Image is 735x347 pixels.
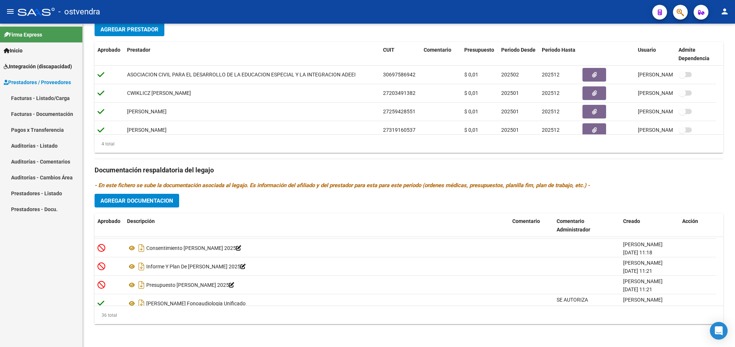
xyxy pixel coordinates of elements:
[137,261,146,272] i: Descargar documento
[501,72,519,78] span: 202502
[383,90,416,96] span: 27203491382
[124,42,380,66] datatable-header-cell: Prestador
[383,109,416,114] span: 27259428551
[682,218,698,224] span: Acción
[100,26,158,33] span: Agregar Prestador
[4,78,71,86] span: Prestadores / Proveedores
[464,72,478,78] span: $ 0,01
[509,213,554,238] datatable-header-cell: Comentario
[501,109,519,114] span: 202501
[98,218,120,224] span: Aprobado
[623,218,640,224] span: Creado
[383,72,416,78] span: 30697586942
[710,322,728,340] div: Open Intercom Messenger
[137,279,146,291] i: Descargar documento
[95,311,117,319] div: 36 total
[720,7,729,16] mat-icon: person
[95,42,124,66] datatable-header-cell: Aprobado
[4,62,72,71] span: Integración (discapacidad)
[542,127,560,133] span: 202512
[383,47,394,53] span: CUIT
[676,42,716,66] datatable-header-cell: Admite Dependencia
[623,286,652,292] span: [DATE] 11:21
[95,23,164,36] button: Agregar Prestador
[542,72,560,78] span: 202512
[620,213,679,238] datatable-header-cell: Creado
[554,213,620,238] datatable-header-cell: Comentario Administrador
[98,47,120,53] span: Aprobado
[638,47,656,53] span: Usuario
[623,268,652,274] span: [DATE] 11:21
[127,71,356,79] div: ASOCIACION CIVIL PARA EL DESARROLLO DE LA EDUCACION ESPECIAL Y LA INTEGRACION ADEEI
[137,242,146,254] i: Descargar documento
[623,278,663,284] span: [PERSON_NAME]
[464,47,494,53] span: Presupuesto
[542,109,560,114] span: 202512
[623,250,652,255] span: [DATE] 11:18
[95,194,179,207] button: Agregar Documentacion
[4,47,23,55] span: Inicio
[542,90,560,96] span: 202512
[383,127,416,133] span: 27319160537
[501,47,536,53] span: Periodo Desde
[498,42,539,66] datatable-header-cell: Periodo Desde
[501,90,519,96] span: 202501
[380,42,421,66] datatable-header-cell: CUIT
[95,165,723,175] h3: Documentación respaldatoria del legajo
[638,127,711,133] span: [PERSON_NAME] Dolian [DATE]
[539,42,580,66] datatable-header-cell: Periodo Hasta
[58,4,100,20] span: - ostvendra
[127,107,167,116] div: [PERSON_NAME]
[124,213,509,238] datatable-header-cell: Descripción
[638,72,711,78] span: [PERSON_NAME] Dolian [DATE]
[95,140,114,148] div: 4 total
[95,182,590,189] i: - En este fichero se sube la documentación asociada al legajo. Es información del afiliado y del ...
[623,305,652,311] span: [DATE] 10:57
[557,218,590,233] span: Comentario Administrador
[95,213,124,238] datatable-header-cell: Aprobado
[512,218,540,224] span: Comentario
[542,47,575,53] span: Periodo Hasta
[424,47,451,53] span: Comentario
[127,89,191,97] div: CWIKLICZ [PERSON_NAME]
[127,218,155,224] span: Descripción
[127,298,506,309] div: [PERSON_NAME] Fonoaudiologia Unificado
[461,42,498,66] datatable-header-cell: Presupuesto
[6,7,15,16] mat-icon: menu
[421,42,461,66] datatable-header-cell: Comentario
[678,47,710,61] span: Admite Dependencia
[127,242,506,254] div: Consentimiento [PERSON_NAME] 2025
[638,109,711,114] span: [PERSON_NAME] Dolian [DATE]
[464,127,478,133] span: $ 0,01
[127,279,506,291] div: Presupuesto [PERSON_NAME] 2025
[623,297,663,303] span: [PERSON_NAME]
[127,47,150,53] span: Prestador
[464,90,478,96] span: $ 0,01
[4,31,42,39] span: Firma Express
[623,260,663,266] span: [PERSON_NAME]
[127,261,506,272] div: Informe Y Plan De [PERSON_NAME] 2025
[464,109,478,114] span: $ 0,01
[638,90,711,96] span: [PERSON_NAME] Dolian [DATE]
[635,42,676,66] datatable-header-cell: Usuario
[100,197,173,204] span: Agregar Documentacion
[127,126,167,134] div: [PERSON_NAME]
[137,298,146,309] i: Descargar documento
[623,241,663,247] span: [PERSON_NAME]
[501,127,519,133] span: 202501
[679,213,716,238] datatable-header-cell: Acción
